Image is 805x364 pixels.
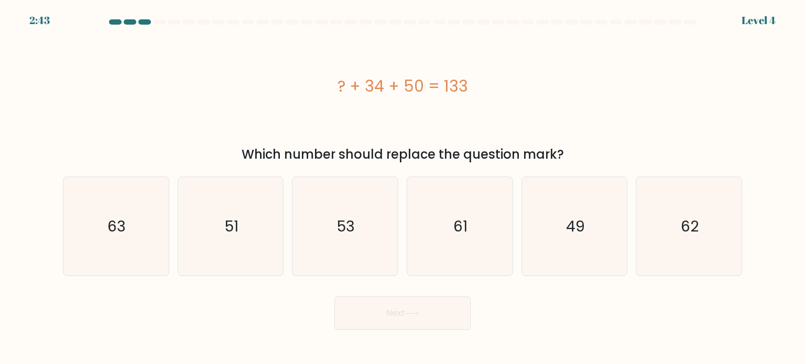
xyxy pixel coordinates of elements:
text: 62 [681,215,699,236]
text: 53 [338,215,355,236]
div: Level 4 [742,13,776,28]
div: 2:43 [29,13,50,28]
text: 51 [225,215,238,236]
text: 49 [566,215,585,236]
button: Next [334,296,471,330]
div: ? + 34 + 50 = 133 [63,74,742,98]
div: Which number should replace the question mark? [69,145,736,164]
text: 63 [108,215,126,236]
text: 61 [454,215,468,236]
